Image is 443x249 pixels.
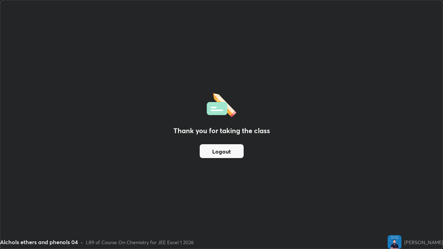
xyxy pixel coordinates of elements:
button: Logout [200,144,244,158]
div: L89 of Course On Chemistry for JEE Excel 1 2026 [86,239,194,246]
h2: Thank you for taking the class [173,126,270,136]
img: 5d08488de79a497091e7e6dfb017ba0b.jpg [388,235,401,249]
img: offlineFeedback.1438e8b3.svg [207,91,236,117]
div: [PERSON_NAME] [404,239,443,246]
div: • [81,239,83,246]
